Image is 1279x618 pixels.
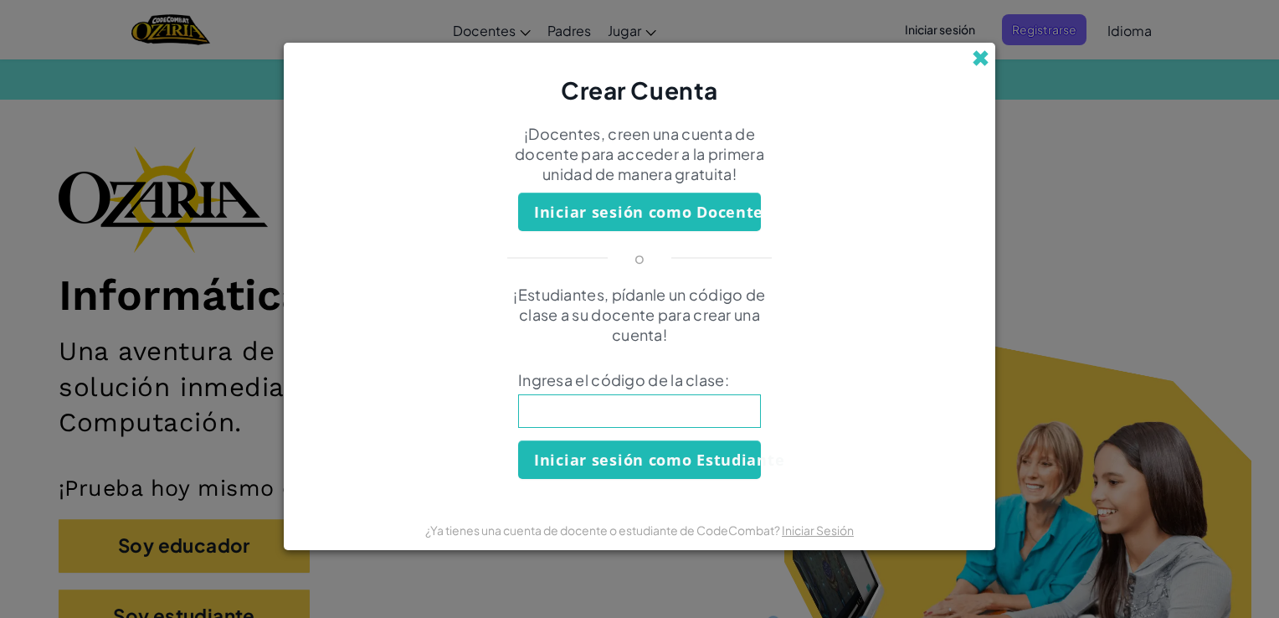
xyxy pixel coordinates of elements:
button: Iniciar sesión como Docente [518,193,761,231]
p: ¡Estudiantes, pídanle un código de clase a su docente para crear una cuenta! [493,285,786,345]
span: Crear Cuenta [561,75,718,105]
button: Iniciar sesión como Estudiante [518,440,761,479]
span: ¿Ya tienes una cuenta de docente o estudiante de CodeCombat? [425,523,782,538]
span: Ingresa el código de la clase: [518,370,761,390]
a: Iniciar Sesión [782,523,854,538]
p: o [634,248,645,268]
p: ¡Docentes, creen una cuenta de docente para acceder a la primera unidad de manera gratuita! [493,124,786,184]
